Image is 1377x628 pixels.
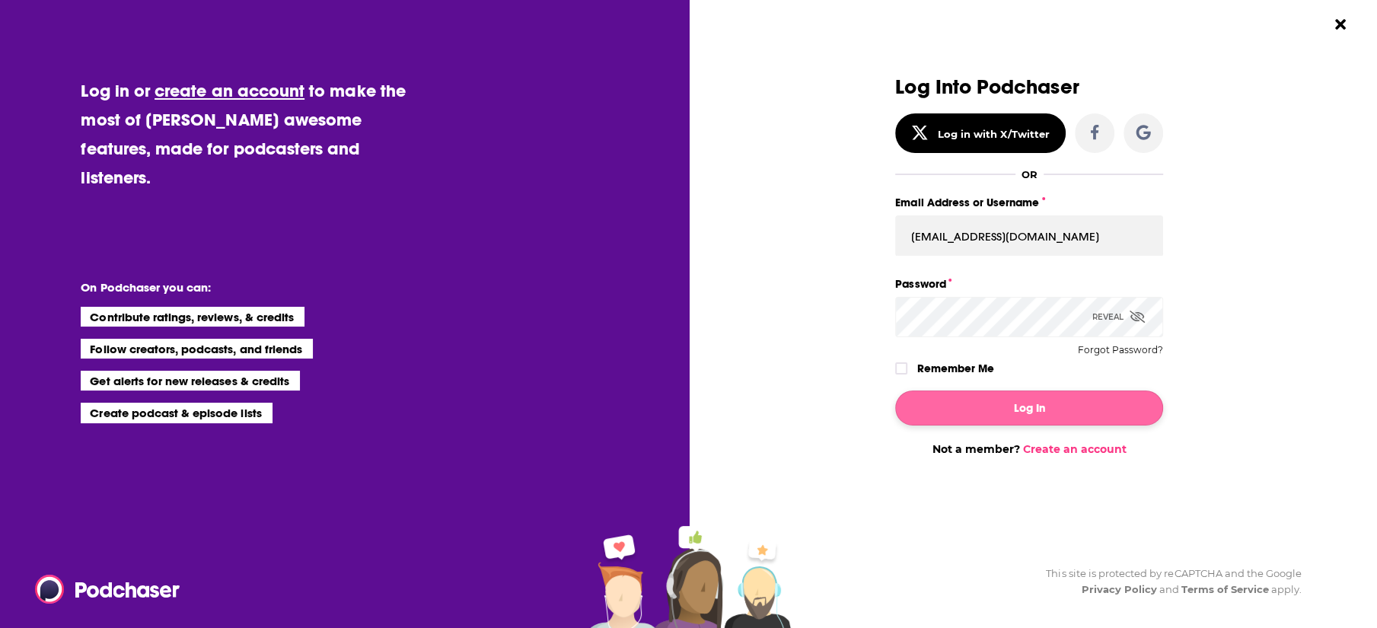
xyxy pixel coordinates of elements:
label: Email Address or Username [895,193,1163,212]
input: Email Address or Username [895,215,1163,257]
a: Privacy Policy [1081,583,1157,595]
a: Podchaser - Follow, Share and Rate Podcasts [35,575,169,604]
div: This site is protected by reCAPTCHA and the Google and apply. [1034,566,1302,598]
button: Log In [895,391,1163,426]
button: Log in with X/Twitter [895,113,1066,153]
label: Remember Me [917,359,994,378]
li: On Podchaser you can: [81,280,385,295]
div: OR [1022,168,1038,180]
div: Not a member? [895,442,1163,456]
a: Create an account [1023,442,1127,456]
a: Terms of Service [1181,583,1269,595]
div: Log in with X/Twitter [938,128,1050,140]
label: Password [895,274,1163,294]
a: create an account [155,80,304,101]
h3: Log Into Podchaser [895,76,1163,98]
img: Podchaser - Follow, Share and Rate Podcasts [35,575,181,604]
button: Forgot Password? [1078,345,1163,355]
div: Reveal [1092,297,1145,337]
li: Contribute ratings, reviews, & credits [81,307,304,327]
li: Follow creators, podcasts, and friends [81,339,313,359]
li: Get alerts for new releases & credits [81,371,299,391]
button: Close Button [1326,10,1355,39]
li: Create podcast & episode lists [81,403,272,422]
